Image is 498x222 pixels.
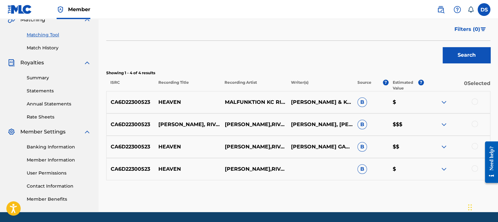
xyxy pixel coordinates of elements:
[20,128,66,136] span: Member Settings
[437,6,445,13] img: search
[454,25,480,33] span: Filters ( 0 )
[27,45,91,51] a: Match History
[220,80,287,91] p: Recording Artist
[8,128,15,136] img: Member Settings
[221,98,287,106] p: MALFUNKTION KC RIVAL [PERSON_NAME]
[466,191,498,222] iframe: Chat Widget
[8,16,16,24] img: Matching
[467,6,474,13] div: Notifications
[27,183,91,190] a: Contact Information
[106,70,490,76] p: Showing 1 - 4 of 4 results
[287,143,353,151] p: [PERSON_NAME] GANOUDISJOHN-[PERSON_NAME] ORCHISONRIKKI [PERSON_NAME]
[221,165,287,173] p: [PERSON_NAME],RIVAL & KC
[451,21,490,37] button: Filters (0)
[8,59,15,67] img: Royalties
[389,143,424,151] p: $$
[106,80,154,91] p: ISRC
[27,157,91,163] a: Member Information
[221,121,287,128] p: [PERSON_NAME],RIVAL & KC
[27,170,91,176] a: User Permissions
[287,121,353,128] p: [PERSON_NAME], [PERSON_NAME], [PERSON_NAME], [PERSON_NAME], [PERSON_NAME]
[440,121,448,128] img: expand
[83,128,91,136] img: expand
[20,16,45,24] span: Matching
[357,80,371,91] p: Source
[357,142,367,152] span: B
[154,165,221,173] p: HEAVEN
[453,6,461,13] img: help
[154,98,221,106] p: HEAVEN
[357,120,367,129] span: B
[83,16,91,24] img: expand
[440,143,448,151] img: expand
[434,3,447,16] a: Public Search
[221,143,287,151] p: [PERSON_NAME],RIVAL & KC
[481,27,486,31] img: filter
[451,3,464,16] div: Help
[478,3,490,16] div: User Menu
[27,32,91,38] a: Matching Tool
[389,121,424,128] p: $$$
[8,5,32,14] img: MLC Logo
[443,47,490,63] button: Search
[480,136,498,188] iframe: Resource Center
[383,80,389,85] span: ?
[27,196,91,203] a: Member Benefits
[357,164,367,174] span: B
[68,6,90,13] span: Member
[357,97,367,107] span: B
[154,143,221,151] p: HEAVEN
[27,114,91,120] a: Rate Sheets
[107,165,154,173] p: CA6D22300523
[27,75,91,81] a: Summary
[440,165,448,173] img: expand
[287,98,353,106] p: [PERSON_NAME] & KC & RIVAL
[83,59,91,67] img: expand
[107,143,154,151] p: CA6D22300523
[27,144,91,150] a: Banking Information
[107,121,154,128] p: CA6D22300523
[418,80,424,85] span: ?
[389,165,424,173] p: $
[389,98,424,106] p: $
[107,98,154,106] p: CA6D22300523
[154,80,220,91] p: Recording Title
[57,6,64,13] img: Top Rightsholder
[20,59,44,67] span: Royalties
[468,198,472,217] div: Drag
[27,101,91,107] a: Annual Statements
[440,98,448,106] img: expand
[393,80,418,91] p: Estimated Value
[287,80,353,91] p: Writer(s)
[424,80,490,91] p: 0 Selected
[27,88,91,94] a: Statements
[154,121,221,128] p: [PERSON_NAME], RIVAL & KC - HEAVEN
